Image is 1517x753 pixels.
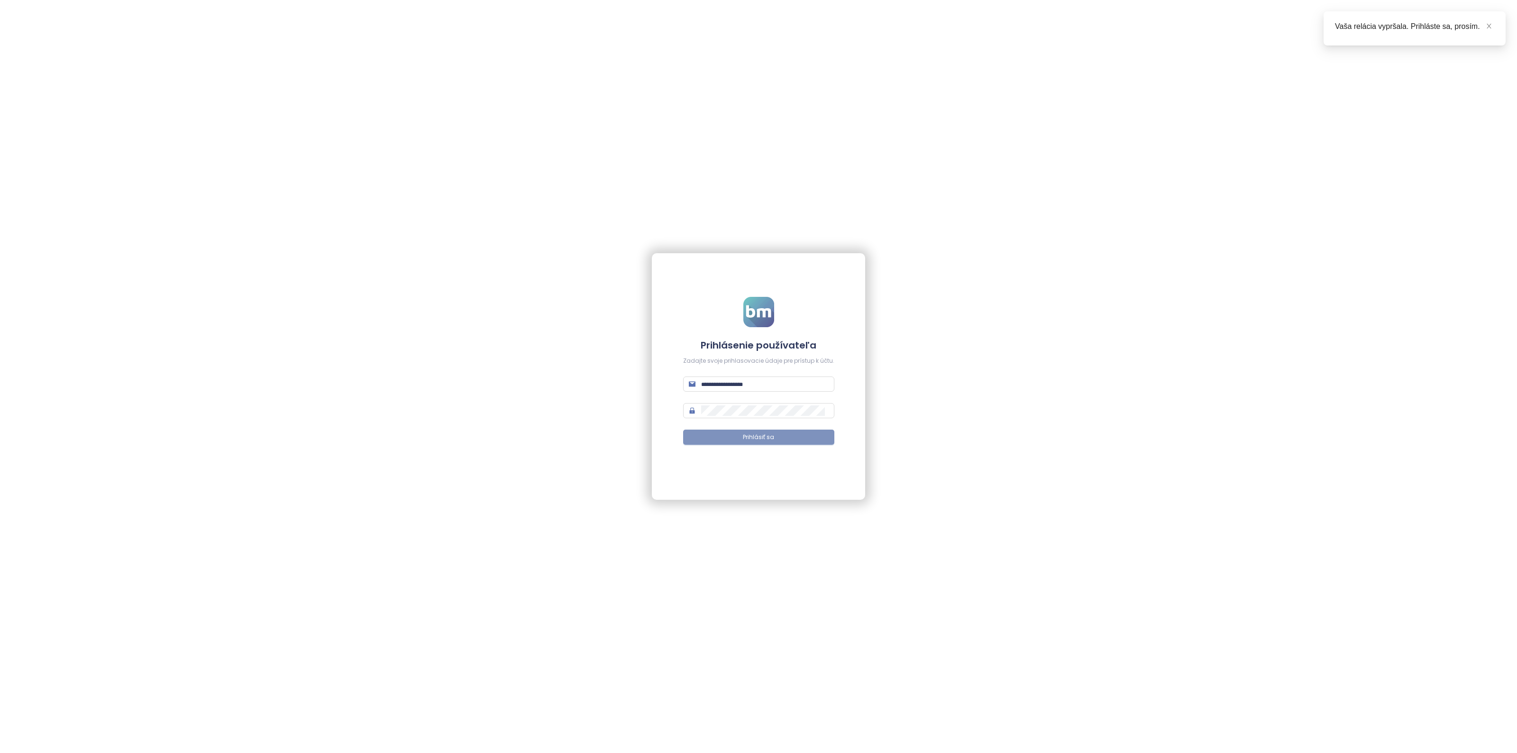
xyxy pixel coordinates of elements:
img: logo [743,297,774,327]
div: Vaša relácia vypršala. Prihláste sa, prosím. [1335,21,1494,32]
div: Zadajte svoje prihlasovacie údaje pre prístup k účtu. [683,357,834,366]
h4: Prihlásenie používateľa [683,339,834,352]
button: Prihlásiť sa [683,430,834,445]
span: Prihlásiť sa [743,433,774,442]
span: lock [689,407,695,414]
span: mail [689,381,695,387]
span: close [1486,23,1492,29]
